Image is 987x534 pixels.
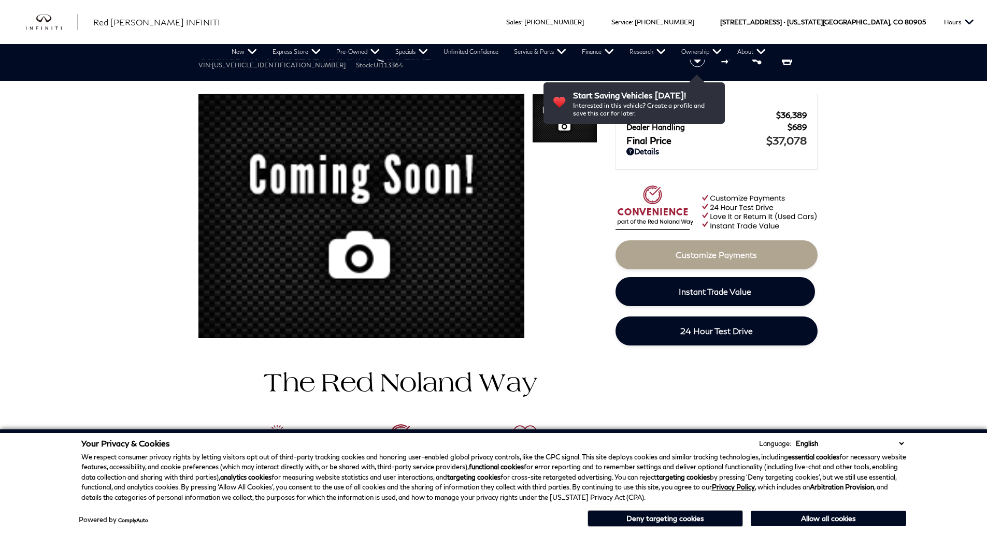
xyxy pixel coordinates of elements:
[788,122,807,132] span: $689
[93,16,220,28] a: Red [PERSON_NAME] INFINITI
[616,277,815,306] a: Instant Trade Value
[26,14,78,31] a: infiniti
[611,18,632,26] span: Service
[626,110,807,120] a: Red [PERSON_NAME] $36,389
[469,463,524,471] strong: functional cookies
[656,473,710,481] strong: targeting cookies
[622,44,674,60] a: Research
[436,44,506,60] a: Unlimited Confidence
[26,14,78,31] img: INFINITI
[766,134,807,147] span: $37,078
[81,438,170,448] span: Your Privacy & Cookies
[506,44,574,60] a: Service & Parts
[729,44,774,60] a: About
[212,61,346,69] span: [US_VEHICLE_IDENTIFICATION_NUMBER]
[574,44,622,60] a: Finance
[521,18,523,26] span: :
[810,483,874,491] strong: Arbitration Provision
[626,134,807,147] a: Final Price $37,078
[374,61,403,69] span: UI113364
[524,18,584,26] a: [PHONE_NUMBER]
[224,44,774,60] nav: Main Navigation
[118,517,148,523] a: ComplyAuto
[626,147,807,156] a: Details
[198,94,524,345] img: Certified Used 2024 Blue INFINITI LUXE image 1
[616,316,818,345] a: 24 Hour Test Drive
[447,473,500,481] strong: targeting cookies
[532,94,597,144] img: Certified Used 2024 Blue INFINITI LUXE image 1
[759,440,791,447] div: Language:
[626,122,807,132] a: Dealer Handling $689
[224,44,265,60] a: New
[751,511,906,526] button: Allow all cookies
[712,483,755,491] a: Privacy Policy
[720,18,926,26] a: [STREET_ADDRESS] • [US_STATE][GEOGRAPHIC_DATA], CO 80905
[588,510,743,527] button: Deny targeting cookies
[632,18,633,26] span: :
[793,438,906,449] select: Language Select
[674,44,729,60] a: Ownership
[679,286,751,296] span: Instant Trade Value
[776,110,807,120] span: $36,389
[79,516,148,523] div: Powered by
[81,452,906,503] p: We respect consumer privacy rights by letting visitors opt out of third-party tracking cookies an...
[626,110,776,120] span: Red [PERSON_NAME]
[626,122,788,132] span: Dealer Handling
[788,453,839,461] strong: essential cookies
[220,473,271,481] strong: analytics cookies
[680,326,753,336] span: 24 Hour Test Drive
[356,61,374,69] span: Stock:
[93,17,220,27] span: Red [PERSON_NAME] INFINITI
[506,18,521,26] span: Sales
[676,250,757,259] span: Customize Payments
[328,44,388,60] a: Pre-Owned
[388,44,436,60] a: Specials
[635,18,694,26] a: [PHONE_NUMBER]
[265,44,328,60] a: Express Store
[626,135,766,146] span: Final Price
[616,240,818,269] a: Customize Payments
[720,52,735,67] button: Compare vehicle
[198,61,212,69] span: VIN:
